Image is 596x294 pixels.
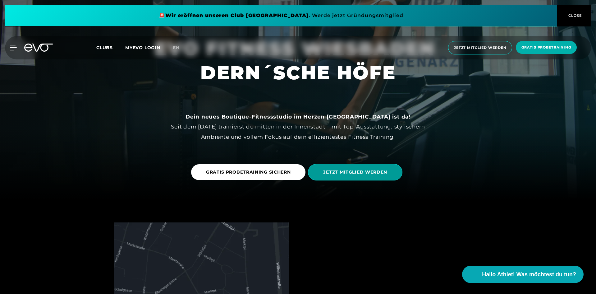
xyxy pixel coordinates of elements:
span: CLOSE [567,13,582,18]
a: Jetzt Mitglied werden [446,41,514,54]
div: Seit dem [DATE] trainierst du mitten in der Innenstadt – mit Top-Ausstattung, stylischem Ambiente... [158,112,438,142]
a: Gratis Probetraining [514,41,579,54]
span: GRATIS PROBETRAINING SICHERN [206,169,291,175]
span: Hallo Athlet! Was möchtest du tun? [482,270,576,279]
span: JETZT MITGLIED WERDEN [323,169,387,175]
span: Clubs [96,45,113,50]
strong: Dein neues Boutique-Fitnessstudio im Herzen [GEOGRAPHIC_DATA] ist da! [186,114,410,120]
span: Gratis Probetraining [521,45,571,50]
button: CLOSE [557,5,591,26]
a: JETZT MITGLIED WERDEN [308,159,405,185]
a: GRATIS PROBETRAINING SICHERN [191,164,306,180]
span: en [173,45,180,50]
span: Jetzt Mitglied werden [454,45,506,50]
button: Hallo Athlet! Was möchtest du tun? [462,266,584,283]
a: Clubs [96,44,125,50]
a: en [173,44,187,51]
a: MYEVO LOGIN [125,45,160,50]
